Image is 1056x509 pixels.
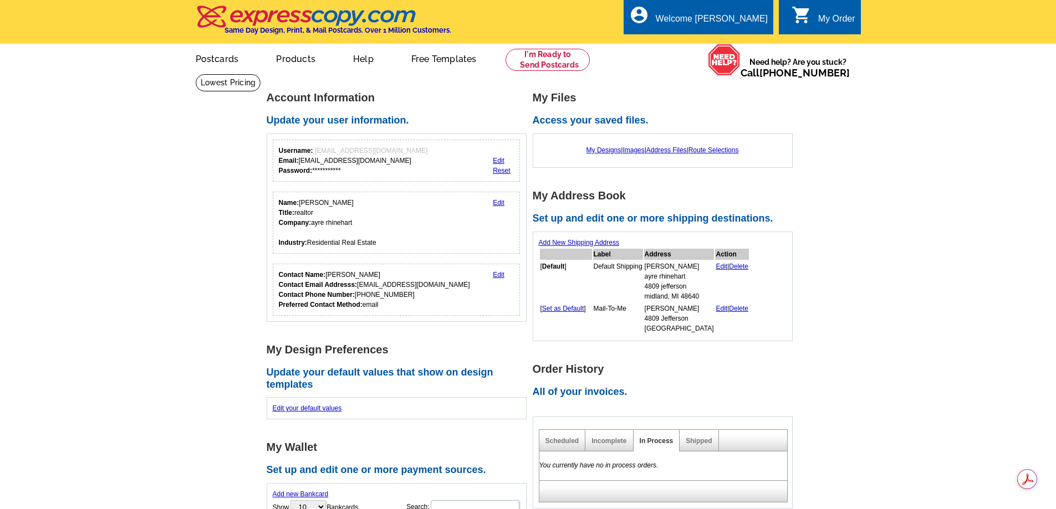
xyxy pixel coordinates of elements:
td: Mail-To-Me [593,303,643,334]
a: Delete [729,263,748,270]
strong: Contact Name: [279,271,326,279]
h2: Set up and edit one or more payment sources. [267,464,533,476]
th: Label [593,249,643,260]
h2: Update your user information. [267,115,533,127]
strong: Title: [279,209,294,217]
a: Products [258,45,333,71]
a: Shipped [686,437,712,445]
a: Edit [716,263,727,270]
a: Edit [493,157,504,164]
h1: My Files [533,92,799,104]
a: Scheduled [545,437,579,445]
div: [PERSON_NAME] realtor ayre rhinehart Residential Real Estate [279,198,376,248]
a: Set as Default [542,305,584,312]
strong: Preferred Contact Method: [279,301,363,309]
td: Default Shipping [593,261,643,302]
a: My Designs [586,146,621,154]
a: Reset [493,167,510,174]
h4: Same Day Design, Print, & Mail Postcards. Over 1 Million Customers. [225,26,451,34]
a: Edit your default values [273,404,342,412]
h2: Update your default values that show on design templates [267,367,533,390]
div: Who should we contact regarding order issues? [273,264,521,316]
div: My Order [818,14,855,29]
a: Route Selections [688,146,739,154]
i: account_circle [629,5,649,25]
a: Images [623,146,644,154]
td: [PERSON_NAME] 4809 Jefferson [GEOGRAPHIC_DATA] [644,303,715,334]
strong: Email: [279,157,299,164]
div: Your personal details. [273,192,521,254]
th: Action [715,249,749,260]
div: | | | [539,140,787,161]
h1: My Wallet [267,441,533,453]
a: Help [335,45,391,71]
strong: Company: [279,219,312,227]
span: [EMAIL_ADDRESS][DOMAIN_NAME] [315,147,427,155]
h1: Order History [533,363,799,375]
strong: Name: [279,199,299,207]
strong: Username: [279,147,313,155]
div: Your login information. [273,140,521,182]
a: Add New Shipping Address [539,239,619,246]
td: [ ] [540,303,592,334]
a: shopping_cart My Order [792,12,855,26]
h1: My Address Book [533,190,799,202]
th: Address [644,249,715,260]
a: Free Templates [394,45,494,71]
h1: My Design Preferences [267,344,533,356]
div: [PERSON_NAME] [EMAIL_ADDRESS][DOMAIN_NAME] [PHONE_NUMBER] email [279,270,470,310]
span: Need help? Are you stuck? [741,56,855,79]
a: Postcards [178,45,257,71]
h1: Account Information [267,92,533,104]
a: Edit [493,199,504,207]
strong: Contact Phone Number: [279,291,355,299]
em: You currently have no in process orders. [539,461,659,469]
a: Add new Bankcard [273,490,329,498]
b: Default [542,263,565,270]
div: Welcome [PERSON_NAME] [656,14,768,29]
h2: Access your saved files. [533,115,799,127]
strong: Password: [279,167,313,174]
td: | [715,261,749,302]
strong: Industry: [279,239,307,246]
a: Address Files [646,146,687,154]
img: help [708,44,741,76]
a: Same Day Design, Print, & Mail Postcards. Over 1 Million Customers. [196,13,451,34]
a: In Process [640,437,674,445]
td: [ ] [540,261,592,302]
h2: All of your invoices. [533,386,799,398]
td: | [715,303,749,334]
a: Edit [716,305,727,312]
a: Incomplete [591,437,626,445]
a: [PHONE_NUMBER] [759,67,850,79]
a: Delete [729,305,748,312]
i: shopping_cart [792,5,812,25]
a: Edit [493,271,504,279]
td: [PERSON_NAME] ayre rhinehart 4809 jefferson midland, MI 48640 [644,261,715,302]
strong: Contact Email Addresss: [279,281,358,289]
h2: Set up and edit one or more shipping destinations. [533,213,799,225]
span: Call [741,67,850,79]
